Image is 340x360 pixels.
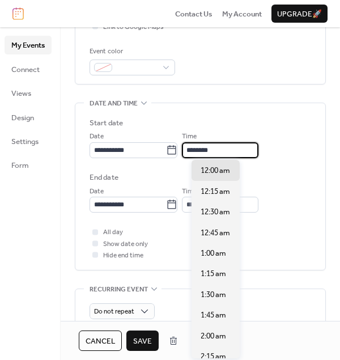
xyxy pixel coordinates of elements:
[182,131,197,142] span: Time
[271,5,328,23] button: Upgrade🚀
[201,165,230,176] span: 12:00 am
[222,8,262,19] a: My Account
[201,248,226,259] span: 1:00 am
[201,206,230,218] span: 12:30 am
[133,336,152,347] span: Save
[175,8,212,19] a: Contact Us
[126,331,159,351] button: Save
[201,186,230,197] span: 12:15 am
[201,289,226,300] span: 1:30 am
[175,9,212,20] span: Contact Us
[103,22,164,33] span: Link to Google Maps
[90,186,104,197] span: Date
[201,268,226,279] span: 1:15 am
[103,239,148,250] span: Show date only
[5,108,52,126] a: Design
[201,331,226,342] span: 2:00 am
[90,117,123,129] div: Start date
[201,227,230,239] span: 12:45 am
[11,40,45,51] span: My Events
[277,9,322,20] span: Upgrade 🚀
[5,60,52,78] a: Connect
[90,283,148,295] span: Recurring event
[90,172,118,183] div: End date
[103,250,143,261] span: Hide end time
[5,156,52,174] a: Form
[94,305,134,318] span: Do not repeat
[12,7,24,20] img: logo
[201,310,226,321] span: 1:45 am
[86,336,115,347] span: Cancel
[79,331,122,351] button: Cancel
[5,36,52,54] a: My Events
[11,88,31,99] span: Views
[5,84,52,102] a: Views
[90,131,104,142] span: Date
[90,46,173,57] div: Event color
[222,9,262,20] span: My Account
[90,98,138,109] span: Date and time
[11,136,39,147] span: Settings
[11,112,34,124] span: Design
[11,160,29,171] span: Form
[182,186,197,197] span: Time
[103,227,123,238] span: All day
[11,64,40,75] span: Connect
[5,132,52,150] a: Settings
